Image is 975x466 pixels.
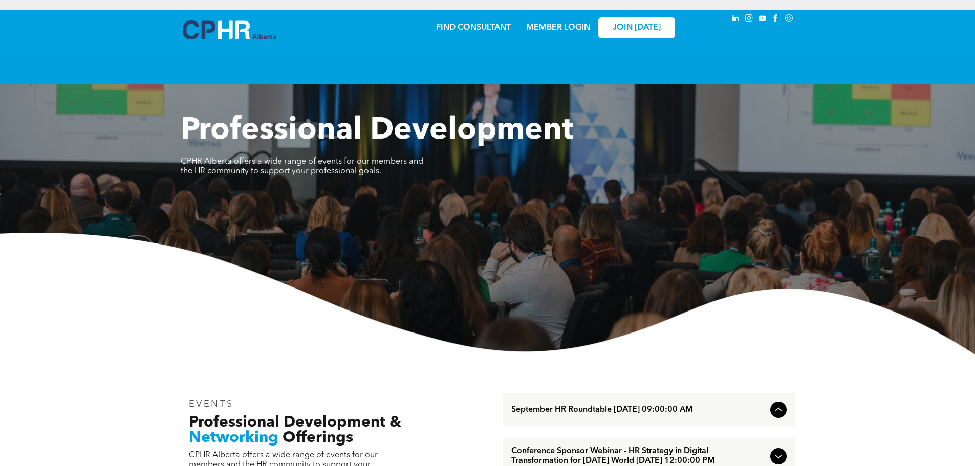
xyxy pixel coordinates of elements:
[598,17,675,38] a: JOIN [DATE]
[189,430,278,446] span: Networking
[511,447,766,466] span: Conference Sponsor Webinar - HR Strategy in Digital Transformation for [DATE] World [DATE] 12:00:...
[526,24,590,32] a: MEMBER LOGIN
[189,400,234,409] span: EVENTS
[613,23,661,33] span: JOIN [DATE]
[181,158,423,175] span: CPHR Alberta offers a wide range of events for our members and the HR community to support your p...
[757,13,768,27] a: youtube
[283,430,353,446] span: Offerings
[436,24,511,32] a: FIND CONSULTANT
[183,20,276,39] img: A blue and white logo for cp alberta
[189,415,401,430] span: Professional Development &
[784,13,795,27] a: Social network
[770,13,782,27] a: facebook
[730,13,742,27] a: linkedin
[511,405,766,415] span: September HR Roundtable [DATE] 09:00:00 AM
[744,13,755,27] a: instagram
[181,116,573,146] span: Professional Development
